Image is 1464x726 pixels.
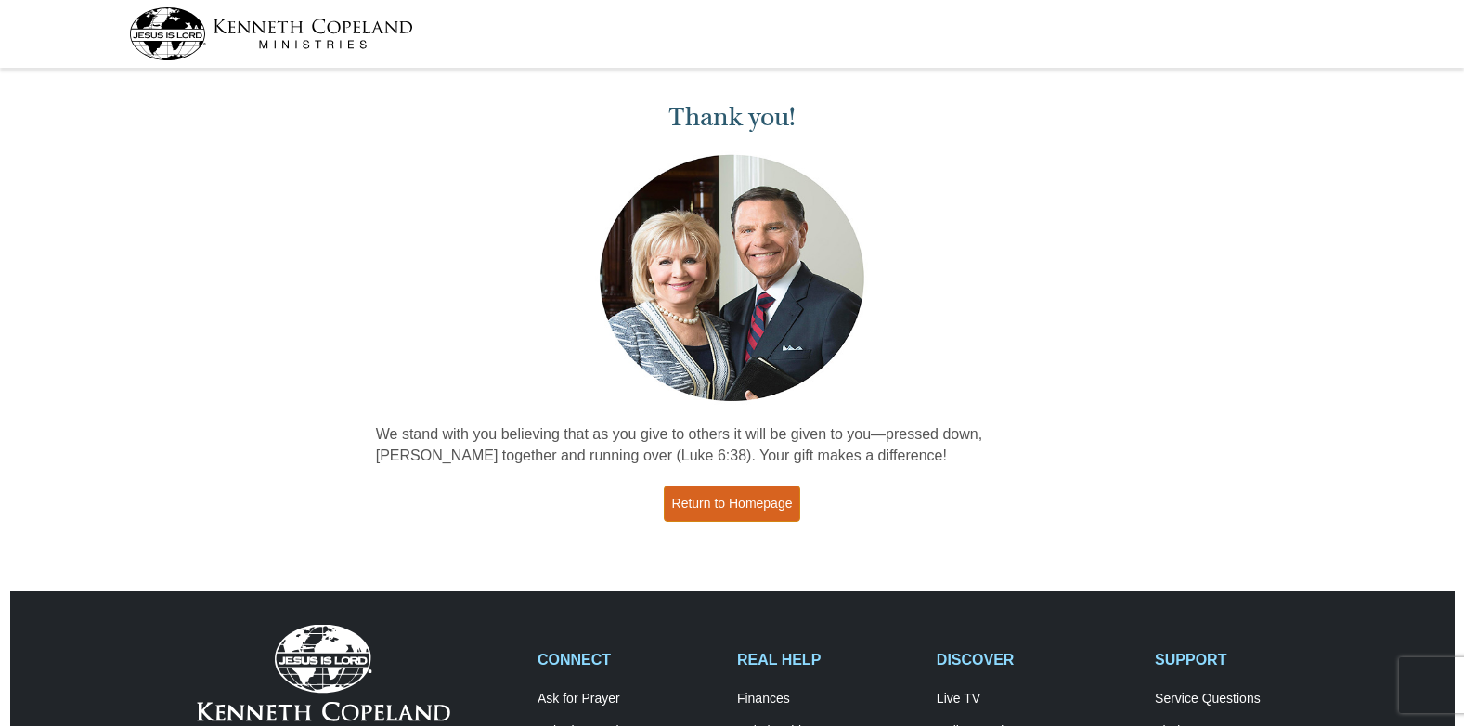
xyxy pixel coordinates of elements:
[737,691,917,707] a: Finances
[595,150,869,406] img: Kenneth and Gloria
[1155,651,1335,668] h2: SUPPORT
[376,102,1089,133] h1: Thank you!
[538,691,718,707] a: Ask for Prayer
[1155,691,1335,707] a: Service Questions
[937,691,1135,707] a: Live TV
[664,486,801,522] a: Return to Homepage
[129,7,413,60] img: kcm-header-logo.svg
[937,651,1135,668] h2: DISCOVER
[538,651,718,668] h2: CONNECT
[376,424,1089,467] p: We stand with you believing that as you give to others it will be given to you—pressed down, [PER...
[737,651,917,668] h2: REAL HELP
